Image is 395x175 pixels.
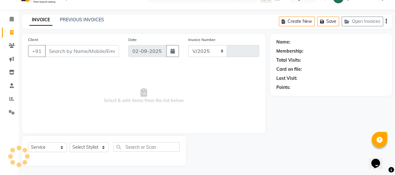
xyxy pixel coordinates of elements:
div: Card on file: [276,66,302,73]
a: PREVIOUS INVOICES [60,17,104,23]
input: Search or Scan [113,142,180,152]
iframe: chat widget [369,150,389,169]
button: Save [317,17,339,26]
label: Invoice Number [188,37,215,43]
div: Last Visit: [276,75,297,82]
div: Points: [276,84,290,91]
button: Open Invoices [342,17,383,26]
input: Search by Name/Mobile/Email/Code [45,45,119,57]
label: Client [28,37,38,43]
label: Date [128,37,137,43]
span: Select & add items from the list below [28,64,259,127]
div: Total Visits: [276,57,301,64]
div: Name: [276,39,290,45]
button: Create New [279,17,315,26]
div: Membership: [276,48,304,54]
a: INVOICE [29,14,52,26]
button: +91 [28,45,46,57]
